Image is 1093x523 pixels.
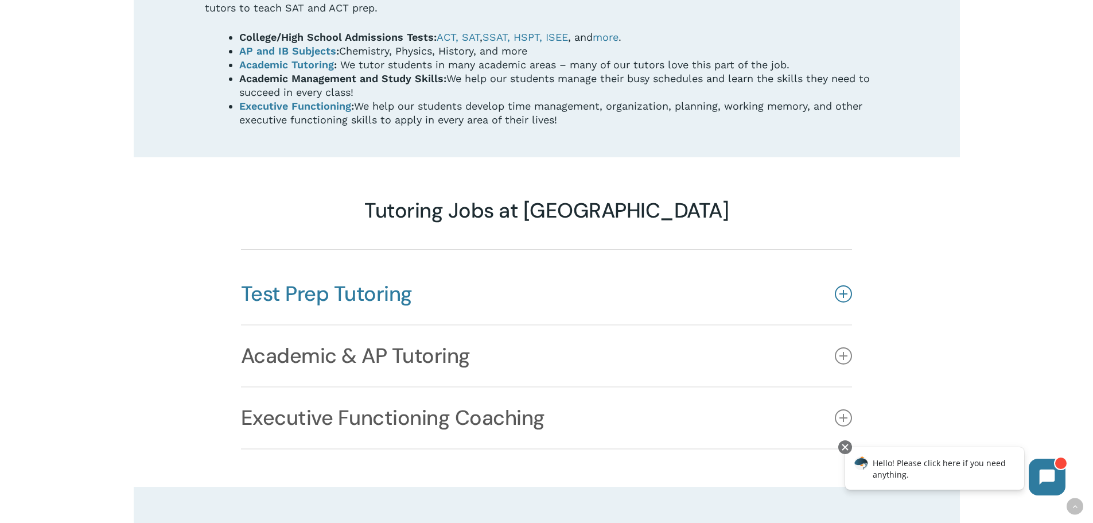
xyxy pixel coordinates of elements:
li: We help our students manage their busy schedules and learn the skills they need to succeed in eve... [239,72,888,99]
span: , , and . [437,31,621,43]
a: ACT, SAT [437,31,480,43]
strong: Academic Management and Study Skills: [239,72,446,84]
b: College/High School Admissions Tests: [239,31,437,43]
b: : [239,45,527,57]
strong: : [239,59,337,71]
a: more [593,31,619,43]
a: Academic & AP Tutoring [241,326,853,386]
h3: Tutoring Jobs at [GEOGRAPHIC_DATA] [241,197,853,224]
a: Executive Functioning Coaching [241,388,853,448]
span: We tutor students in many academic areas – many of our tutors love this part of the job. [340,59,789,71]
a: Test Prep Tutoring [241,264,853,324]
strong: : [239,100,354,112]
a: Executive Functioning [239,100,351,112]
a: AP and IB Subjects [239,45,336,57]
a: Academic Tutoring [239,59,334,71]
iframe: Chatbot [833,438,1077,507]
a: SSAT, HSPT, ISEE [483,31,568,43]
li: We help our students develop time management, organization, planning, working memory, and other e... [239,99,888,127]
span: Chemistry, Physics, History, and more [339,45,527,57]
